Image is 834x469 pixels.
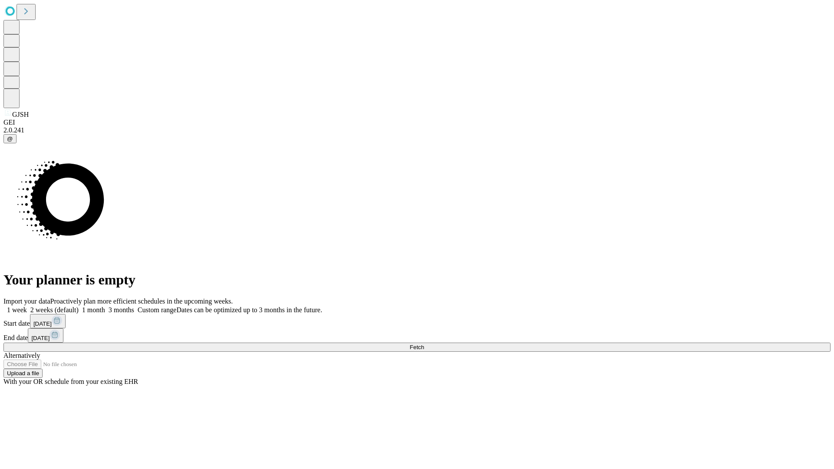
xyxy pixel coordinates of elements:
span: Fetch [410,344,424,350]
span: 1 week [7,306,27,314]
button: Upload a file [3,369,43,378]
span: Custom range [138,306,176,314]
h1: Your planner is empty [3,272,831,288]
span: Import your data [3,297,50,305]
button: [DATE] [30,314,66,328]
span: With your OR schedule from your existing EHR [3,378,138,385]
div: End date [3,328,831,343]
span: 2 weeks (default) [30,306,79,314]
span: Dates can be optimized up to 3 months in the future. [176,306,322,314]
span: @ [7,135,13,142]
span: [DATE] [31,335,50,341]
span: [DATE] [33,320,52,327]
div: Start date [3,314,831,328]
div: GEI [3,119,831,126]
button: @ [3,134,17,143]
span: GJSH [12,111,29,118]
button: [DATE] [28,328,63,343]
span: 3 months [109,306,134,314]
span: Proactively plan more efficient schedules in the upcoming weeks. [50,297,233,305]
span: Alternatively [3,352,40,359]
div: 2.0.241 [3,126,831,134]
button: Fetch [3,343,831,352]
span: 1 month [82,306,105,314]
